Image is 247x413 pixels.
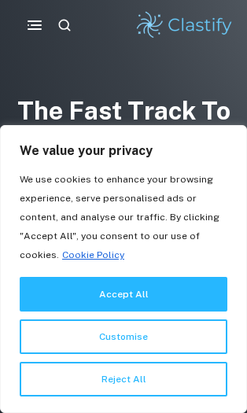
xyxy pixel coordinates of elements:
[13,94,234,262] h1: The Fast Track To Your Best &
[20,362,227,396] button: Reject All
[1,142,246,160] p: We value your privacy
[20,319,227,354] button: Customise
[61,249,125,261] a: Cookie Policy
[20,277,227,312] button: Accept All
[20,170,227,264] p: We use cookies to enhance your browsing experience, serve personalised ads or content, and analys...
[135,9,234,41] img: Clastify logo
